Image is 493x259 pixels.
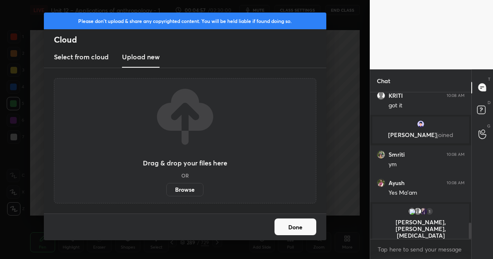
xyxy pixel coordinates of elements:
[274,218,316,235] button: Done
[389,189,465,197] div: Yes Ma'am
[408,207,416,216] img: 3
[447,180,465,185] div: 10:08 AM
[447,152,465,157] div: 10:08 AM
[437,131,453,139] span: joined
[389,92,403,99] h6: KRITI
[417,120,425,128] img: 43430786_5979F2A0-FBF8-4D15-AB25-93E0076647F8.png
[181,173,189,178] h5: OR
[54,34,326,45] h2: Cloud
[44,13,326,29] div: Please don't upload & share any copyrighted content. You will be held liable if found doing so.
[54,52,109,62] h3: Select from cloud
[377,179,385,187] img: b70959d8bbae42a5ab329232396d3549.jpg
[425,207,434,216] div: 1
[389,179,404,187] h6: Ayush
[122,52,160,62] h3: Upload new
[143,160,227,166] h3: Drag & drop your files here
[419,207,428,216] img: 248167e87fcf4966adfa4d009d251ec0.jpg
[389,151,405,158] h6: Smriti
[377,150,385,159] img: 1efc380a508d40c9b74175519d1f7047.jpg
[377,91,385,100] img: default.png
[414,207,422,216] img: default.png
[488,99,490,106] p: D
[389,160,465,169] div: ym
[370,70,397,92] p: Chat
[377,132,464,138] p: [PERSON_NAME]
[377,219,464,239] p: [PERSON_NAME], [PERSON_NAME], [MEDICAL_DATA]
[487,123,490,129] p: G
[389,102,465,110] div: got it
[488,76,490,82] p: T
[370,92,471,239] div: grid
[447,93,465,98] div: 10:08 AM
